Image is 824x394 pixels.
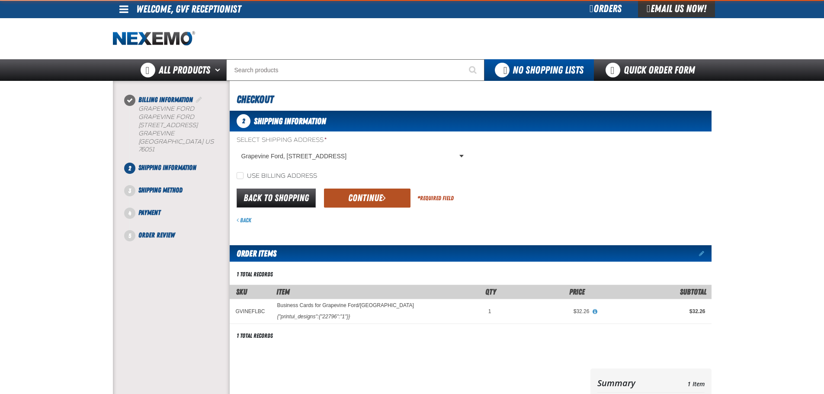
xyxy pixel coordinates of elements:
[138,130,174,137] span: GRAPEVINE
[138,138,203,145] span: [GEOGRAPHIC_DATA]
[513,64,584,76] span: No Shopping Lists
[230,245,276,262] h2: Order Items
[124,163,135,174] span: 2
[159,62,210,78] span: All Products
[277,303,414,309] a: Business Cards for Grapevine Ford/[GEOGRAPHIC_DATA]
[663,375,704,391] td: 1 Item
[130,163,230,185] li: Shipping Information. Step 2 of 5. Not Completed
[237,93,273,106] span: Checkout
[324,189,410,208] button: Continue
[601,308,705,315] div: $32.26
[463,59,484,81] button: Start Searching
[138,186,183,194] span: Shipping Method
[138,113,194,121] span: Grapevine Ford
[138,105,194,112] b: Grapevine Ford
[138,231,175,239] span: Order Review
[277,313,350,320] div: {"printui_designs":{"22796":"1"}}
[205,138,214,145] span: US
[113,31,195,46] img: Nexemo logo
[594,59,711,81] a: Quick Order Form
[589,308,600,316] button: View All Prices for Business Cards for Grapevine Ford/Lincoln
[485,287,496,296] span: Qty
[237,136,467,144] label: Select Shipping Address
[130,208,230,230] li: Payment. Step 4 of 5. Not Completed
[226,59,484,81] input: Search
[237,217,251,224] a: Back
[237,270,273,279] div: 1 total records
[254,116,326,126] span: Shipping Information
[417,194,454,202] div: Required Field
[130,95,230,163] li: Billing Information. Step 1 of 5. Completed
[241,152,458,161] span: Grapevine Ford, [STREET_ADDRESS]
[597,375,664,391] th: Summary
[123,95,230,240] nav: Checkout steps. Current step is Shipping Information. Step 2 of 5
[138,122,198,129] span: [STREET_ADDRESS]
[195,96,203,104] a: Edit Billing Information
[138,146,154,153] bdo: 76051
[138,208,160,217] span: Payment
[138,96,193,104] span: Billing Information
[699,250,712,256] a: Edit items
[680,287,706,296] span: Subtotal
[237,114,250,128] span: 2
[484,59,594,81] button: You do not have available Shopping Lists. Open to Create a New List
[230,299,271,324] td: GVINEFLBC
[503,308,589,315] div: $32.26
[138,163,196,172] span: Shipping Information
[237,172,244,179] input: Use billing address
[212,59,226,81] button: Open All Products pages
[130,185,230,208] li: Shipping Method. Step 3 of 5. Not Completed
[237,332,273,340] div: 1 total records
[276,287,290,296] span: Item
[124,185,135,196] span: 3
[237,172,317,180] label: Use billing address
[236,287,247,296] a: SKU
[569,287,585,296] span: Price
[113,31,195,46] a: Home
[124,230,135,241] span: 5
[124,208,135,219] span: 4
[130,230,230,240] li: Order Review. Step 5 of 5. Not Completed
[488,308,491,314] span: 1
[237,189,316,208] a: Back to Shopping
